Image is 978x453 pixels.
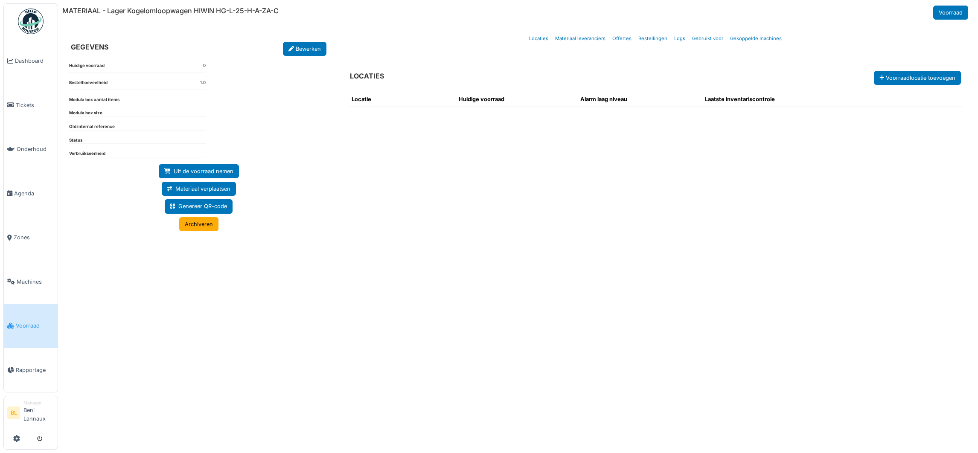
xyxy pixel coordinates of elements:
a: Bestellingen [635,29,671,49]
span: Voorraad [16,322,54,330]
div: Manager [23,400,54,406]
li: BL [7,407,20,419]
a: Voorraad [933,6,968,20]
th: Locatie [348,92,455,107]
th: Huidige voorraad [455,92,577,107]
span: Rapportage [16,366,54,374]
span: Onderhoud [17,145,54,153]
button: Voorraadlocatie toevoegen [874,71,961,85]
th: Alarm laag niveau [577,92,701,107]
a: Bewerken [283,42,326,56]
span: Agenda [14,189,54,197]
span: Machines [17,278,54,286]
dt: Modula box aantal items [69,97,119,103]
a: Tickets [4,83,58,128]
th: Laatste inventariscontrole [701,92,879,107]
a: Materiaal leveranciers [552,29,609,49]
a: Logs [671,29,689,49]
a: Gebruikt voor [689,29,727,49]
a: Agenda [4,171,58,216]
h6: GEGEVENS [71,43,108,51]
a: Genereer QR-code [165,199,233,213]
h6: MATERIAAL - Lager Kogelomloopwagen HIWIN HG-L-25-H-A-ZA-C [62,7,279,15]
a: Gekoppelde machines [727,29,785,49]
a: BL ManagerBeni Lannaux [7,400,54,428]
dd: 0 [203,63,206,69]
span: Zones [14,233,54,241]
a: Archiveren [179,217,218,231]
h6: LOCATIES [350,72,384,80]
a: Zones [4,215,58,260]
a: Machines [4,260,58,304]
dd: 1.0 [200,80,206,86]
dt: Huidige voorraad [69,63,105,73]
a: Onderhoud [4,127,58,171]
li: Beni Lannaux [23,400,54,426]
a: Locaties [526,29,552,49]
dt: Old internal reference [69,124,115,130]
a: Uit de voorraad nemen [159,164,239,178]
dt: Status [69,137,82,144]
a: Offertes [609,29,635,49]
a: Materiaal verplaatsen [162,182,236,196]
dt: Bestelhoeveelheid [69,80,108,90]
a: Voorraad [4,304,58,348]
dt: Verbruikseenheid [69,151,105,157]
span: Dashboard [15,57,54,65]
a: Dashboard [4,39,58,83]
dt: Modula box size [69,110,102,116]
a: Rapportage [4,348,58,392]
img: Badge_color-CXgf-gQk.svg [18,9,44,34]
span: Tickets [16,101,54,109]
